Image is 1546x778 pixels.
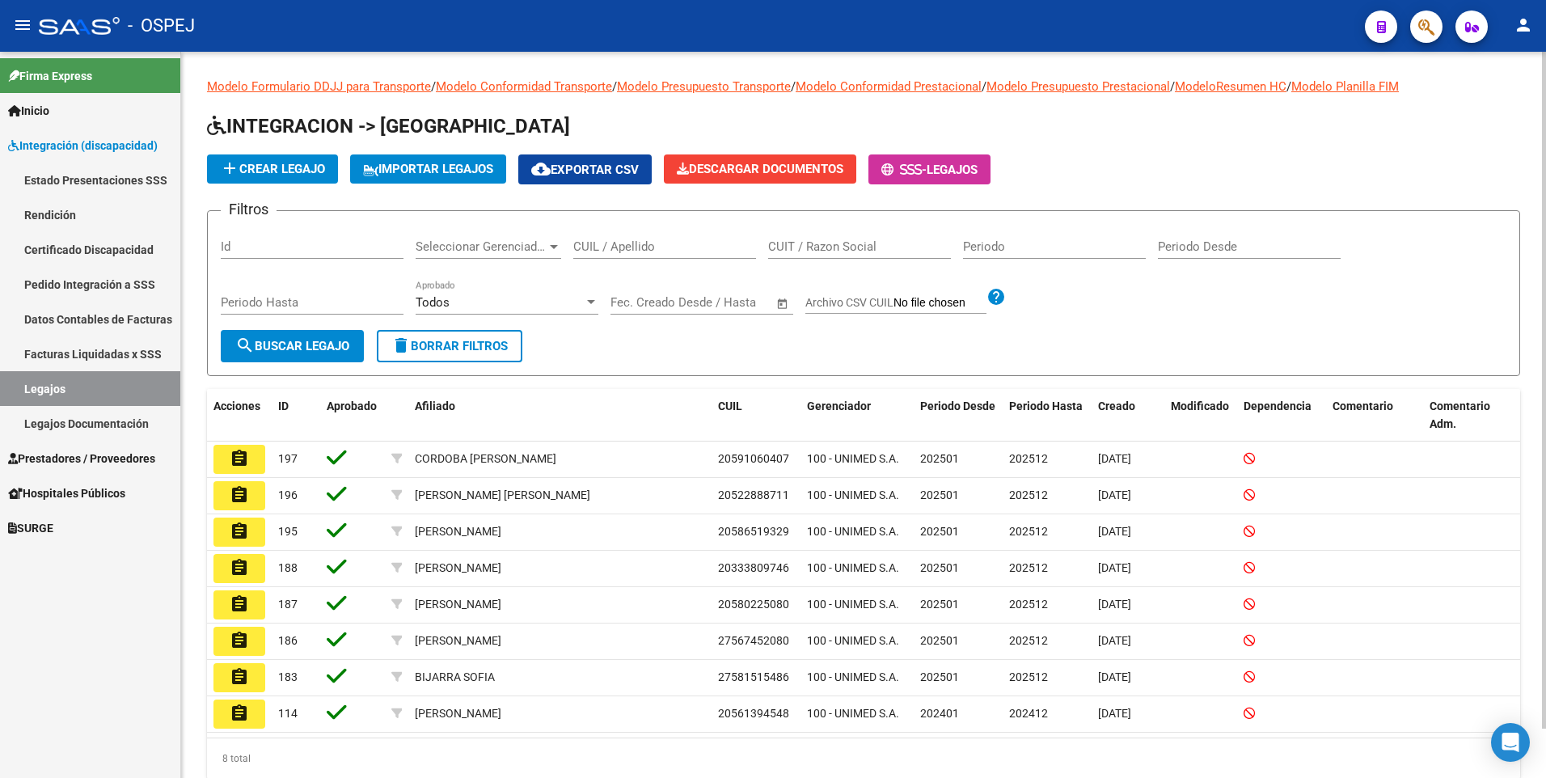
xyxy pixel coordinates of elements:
button: IMPORTAR LEGAJOS [350,154,506,184]
span: 20586519329 [718,525,789,538]
span: 183 [278,670,298,683]
span: 20580225080 [718,598,789,611]
span: Integración (discapacidad) [8,137,158,154]
span: 202501 [920,561,959,574]
div: [PERSON_NAME] [PERSON_NAME] [415,486,590,505]
div: [PERSON_NAME] [415,559,501,577]
span: Comentario [1333,400,1393,412]
span: Prestadores / Proveedores [8,450,155,467]
span: Modificado [1171,400,1229,412]
span: 202501 [920,452,959,465]
span: Periodo Hasta [1009,400,1083,412]
a: Modelo Presupuesto Prestacional [986,79,1170,94]
datatable-header-cell: Gerenciador [800,389,914,442]
datatable-header-cell: Modificado [1164,389,1237,442]
div: [PERSON_NAME] [415,704,501,723]
span: [DATE] [1098,525,1131,538]
div: CORDOBA [PERSON_NAME] [415,450,556,468]
span: Descargar Documentos [677,162,843,176]
span: INTEGRACION -> [GEOGRAPHIC_DATA] [207,115,570,137]
mat-icon: assignment [230,594,249,614]
div: [PERSON_NAME] [415,522,501,541]
a: Modelo Planilla FIM [1291,79,1399,94]
span: Creado [1098,400,1135,412]
span: Dependencia [1244,400,1312,412]
div: BIJARRA SOFIA [415,668,495,687]
span: 187 [278,598,298,611]
mat-icon: person [1514,15,1533,35]
span: 202501 [920,488,959,501]
mat-icon: search [235,336,255,355]
span: SURGE [8,519,53,537]
button: Buscar Legajo [221,330,364,362]
span: 195 [278,525,298,538]
span: 202501 [920,598,959,611]
span: 100 - UNIMED S.A. [807,634,899,647]
a: Modelo Formulario DDJJ para Transporte [207,79,431,94]
button: -Legajos [868,154,991,184]
span: 202512 [1009,670,1048,683]
span: Comentario Adm. [1430,400,1490,431]
div: [PERSON_NAME] [415,632,501,650]
button: Open calendar [774,294,792,313]
mat-icon: assignment [230,485,249,505]
button: Exportar CSV [518,154,652,184]
span: Gerenciador [807,400,871,412]
span: 27567452080 [718,634,789,647]
span: 202501 [920,670,959,683]
mat-icon: assignment [230,704,249,723]
span: Afiliado [415,400,455,412]
div: [PERSON_NAME] [415,595,501,614]
span: [DATE] [1098,598,1131,611]
span: CUIL [718,400,742,412]
h3: Filtros [221,198,277,221]
span: 202512 [1009,634,1048,647]
mat-icon: help [986,287,1006,307]
span: Acciones [213,400,260,412]
span: Firma Express [8,67,92,85]
mat-icon: assignment [230,522,249,541]
span: Periodo Desde [920,400,995,412]
span: 197 [278,452,298,465]
span: Inicio [8,102,49,120]
span: Borrar Filtros [391,339,508,353]
datatable-header-cell: CUIL [712,389,800,442]
span: 202412 [1009,707,1048,720]
span: Buscar Legajo [235,339,349,353]
span: [DATE] [1098,670,1131,683]
mat-icon: assignment [230,449,249,468]
button: Descargar Documentos [664,154,856,184]
span: - OSPEJ [128,8,195,44]
datatable-header-cell: Comentario Adm. [1423,389,1520,442]
span: Seleccionar Gerenciador [416,239,547,254]
span: 202512 [1009,525,1048,538]
div: Open Intercom Messenger [1491,723,1530,762]
span: Todos [416,295,450,310]
a: Modelo Conformidad Prestacional [796,79,982,94]
span: Aprobado [327,400,377,412]
datatable-header-cell: Comentario [1326,389,1423,442]
span: 202501 [920,525,959,538]
span: 114 [278,707,298,720]
span: [DATE] [1098,488,1131,501]
span: 202501 [920,634,959,647]
span: 100 - UNIMED S.A. [807,561,899,574]
span: Legajos [927,163,978,177]
mat-icon: cloud_download [531,159,551,179]
span: 100 - UNIMED S.A. [807,670,899,683]
span: 100 - UNIMED S.A. [807,452,899,465]
mat-icon: delete [391,336,411,355]
span: [DATE] [1098,634,1131,647]
datatable-header-cell: Creado [1092,389,1164,442]
span: Exportar CSV [531,163,639,177]
span: 202512 [1009,452,1048,465]
span: 202512 [1009,598,1048,611]
datatable-header-cell: Afiliado [408,389,712,442]
mat-icon: assignment [230,667,249,687]
button: Crear Legajo [207,154,338,184]
mat-icon: assignment [230,558,249,577]
span: Archivo CSV CUIL [805,296,893,309]
span: 20591060407 [718,452,789,465]
datatable-header-cell: Acciones [207,389,272,442]
span: 20522888711 [718,488,789,501]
